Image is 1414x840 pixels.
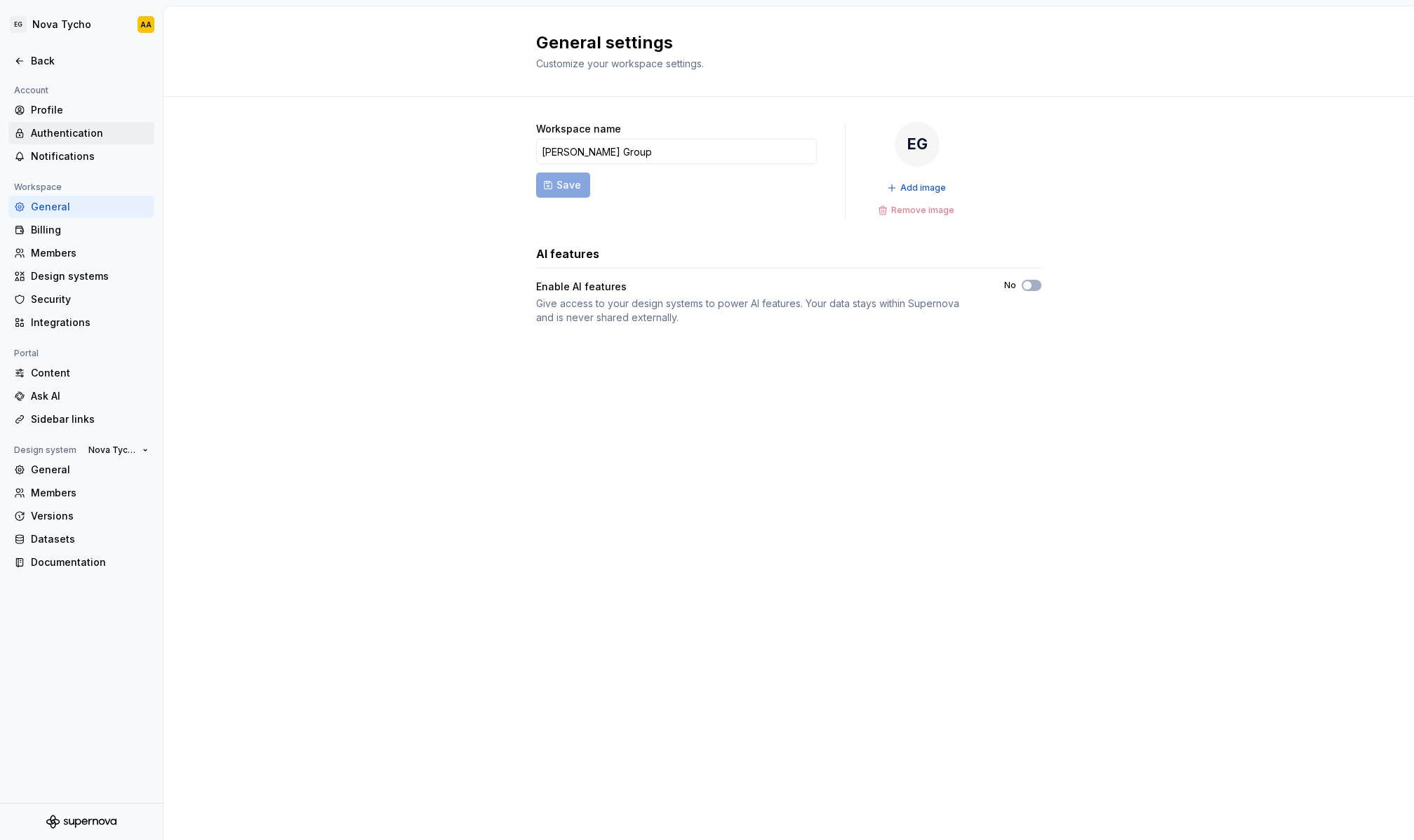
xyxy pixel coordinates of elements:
[31,316,149,330] div: Integrations
[31,412,149,426] div: Sidebar links
[3,9,160,40] button: EGNova TychoAA
[31,486,149,500] div: Members
[8,50,154,72] a: Back
[31,54,149,68] div: Back
[8,528,154,550] a: Datasets
[8,362,154,384] a: Content
[10,16,27,33] div: EG
[46,815,116,829] svg: Supernova Logo
[8,242,154,264] a: Members
[8,408,154,431] a: Sidebar links
[536,122,621,136] label: Workspace name
[31,200,149,214] div: General
[31,149,149,163] div: Notifications
[8,145,154,168] a: Notifications
[8,551,154,574] a: Documentation
[31,463,149,477] div: General
[8,196,154,218] a: General
[883,178,952,198] button: Add image
[8,345,44,362] div: Portal
[31,103,149,117] div: Profile
[900,182,946,194] span: Add image
[31,532,149,546] div: Datasets
[31,126,149,140] div: Authentication
[536,297,979,325] div: Give access to your design systems to power AI features. Your data stays within Supernova and is ...
[536,32,1025,54] h2: General settings
[31,292,149,306] div: Security
[8,288,154,311] a: Security
[31,389,149,403] div: Ask AI
[31,223,149,237] div: Billing
[895,122,940,167] div: EG
[536,57,704,69] span: Customize your workspace settings.
[8,482,154,504] a: Members
[8,265,154,287] a: Design systems
[8,82,54,99] div: Account
[31,509,149,523] div: Versions
[8,459,154,481] a: General
[31,555,149,569] div: Documentation
[31,366,149,380] div: Content
[1004,280,1016,291] label: No
[8,505,154,527] a: Versions
[8,219,154,241] a: Billing
[8,99,154,121] a: Profile
[8,179,67,196] div: Workspace
[140,19,152,30] div: AA
[8,442,82,459] div: Design system
[31,269,149,283] div: Design systems
[536,245,599,262] h3: AI features
[8,311,154,334] a: Integrations
[8,385,154,407] a: Ask AI
[31,246,149,260] div: Members
[536,280,627,294] div: Enable AI features
[88,445,137,456] span: Nova Tycho
[32,18,91,32] div: Nova Tycho
[8,122,154,144] a: Authentication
